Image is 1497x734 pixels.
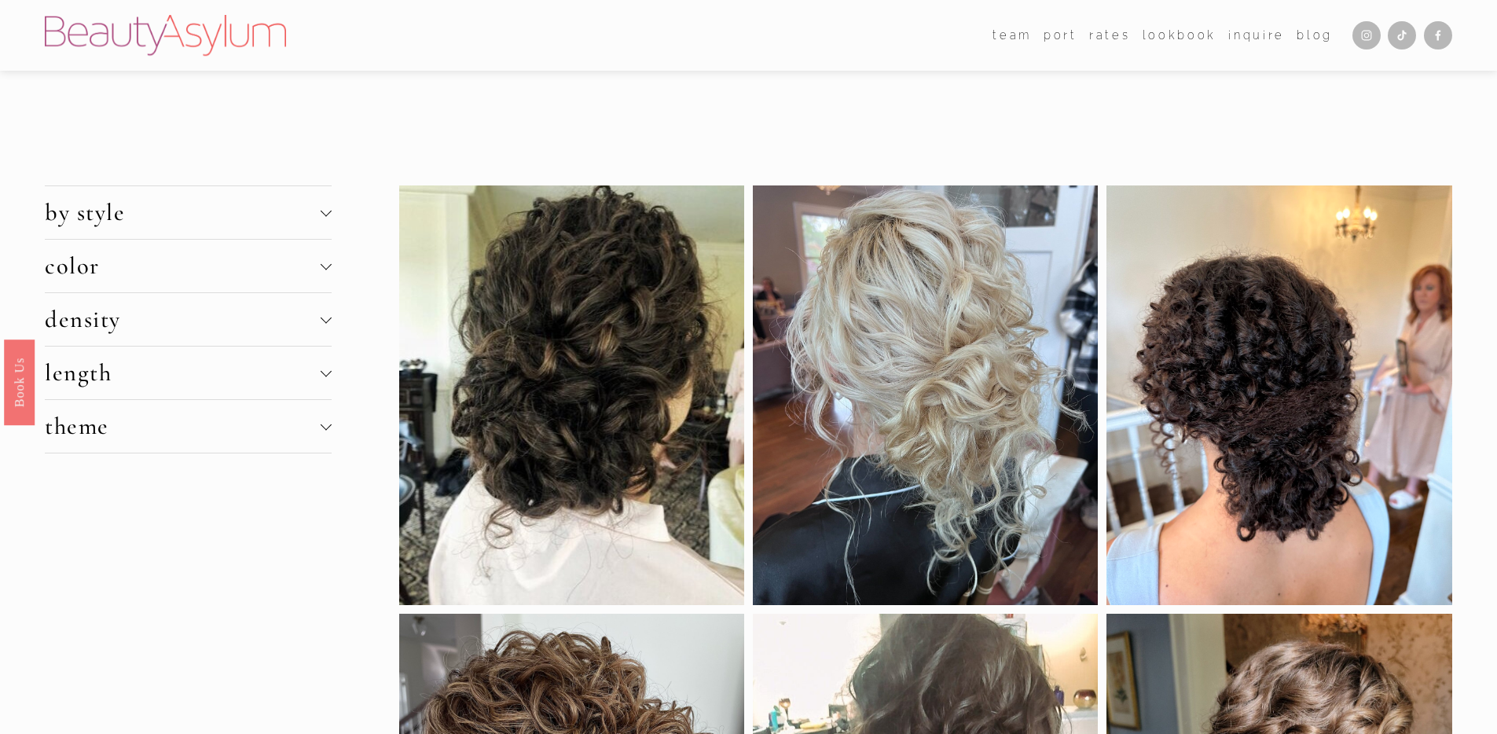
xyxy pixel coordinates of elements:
[1228,24,1285,46] a: Inquire
[45,240,331,292] button: color
[45,293,331,346] button: density
[45,251,320,281] span: color
[45,305,320,334] span: density
[1352,21,1381,50] a: Instagram
[45,347,331,399] button: length
[45,400,331,453] button: theme
[45,186,331,239] button: by style
[4,339,35,425] a: Book Us
[1044,24,1077,46] a: port
[45,358,320,387] span: length
[45,15,286,56] img: Beauty Asylum | Bridal Hair &amp; Makeup Charlotte &amp; Atlanta
[1424,21,1452,50] a: Facebook
[45,412,320,441] span: theme
[1297,24,1333,46] a: Blog
[1388,21,1416,50] a: TikTok
[45,198,320,227] span: by style
[992,25,1032,46] span: team
[1089,24,1130,46] a: Rates
[992,24,1032,46] a: folder dropdown
[1143,24,1216,46] a: Lookbook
